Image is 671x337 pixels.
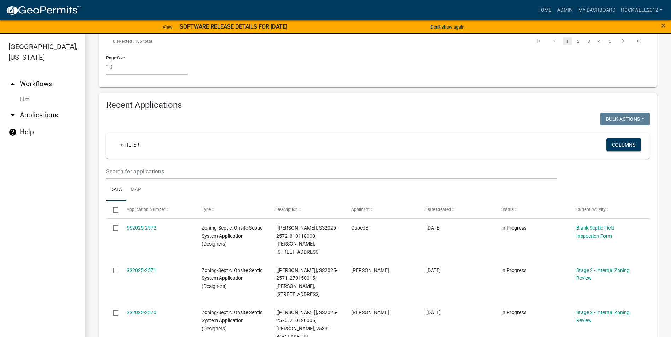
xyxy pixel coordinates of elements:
span: 10/06/2025 [426,267,441,273]
a: Stage 2 - Internal Zoning Review [576,309,630,323]
span: Application Number [127,207,165,212]
i: arrow_drop_down [8,111,17,119]
span: 10/06/2025 [426,225,441,231]
span: Description [276,207,298,212]
span: 10/06/2025 [426,309,441,315]
span: Status [501,207,514,212]
span: [Jeff Rusness], SS2025-2572, 310118000, DEANNA JEPSON, 7828 120TH ST, MENAHGA MN 56464 [276,225,337,255]
a: SS2025-2570 [127,309,156,315]
a: Data [106,179,126,201]
datatable-header-cell: Description [270,201,345,218]
a: 4 [595,37,603,45]
a: 2 [574,37,582,45]
a: 5 [606,37,614,45]
a: SS2025-2571 [127,267,156,273]
a: + Filter [115,138,145,151]
button: Don't show again [428,21,467,33]
a: Home [534,4,554,17]
strong: SOFTWARE RELEASE DETAILS FOR [DATE] [180,23,287,30]
span: Type [202,207,211,212]
a: Blank Septic Field Inspection Form [576,225,614,239]
i: arrow_drop_up [8,80,17,88]
span: CubedB [351,225,369,231]
a: go to next page [616,37,630,45]
li: page 4 [594,35,605,47]
li: page 3 [583,35,594,47]
span: In Progress [501,225,526,231]
a: Stage 2 - Internal Zoning Review [576,267,630,281]
a: Map [126,179,145,201]
span: Zoning-Septic: Onsite Septic System Application (Designers) [202,225,262,247]
datatable-header-cell: Select [106,201,120,218]
a: Admin [554,4,575,17]
datatable-header-cell: Status [494,201,569,218]
li: page 1 [562,35,573,47]
div: 105 total [106,32,321,50]
i: help [8,128,17,136]
span: Zoning-Septic: Onsite Septic System Application (Designers) [202,267,262,289]
datatable-header-cell: Current Activity [569,201,644,218]
li: page 5 [605,35,615,47]
span: Lenny [351,309,389,315]
input: Search for applications [106,164,557,179]
span: Zoning-Septic: Onsite Septic System Application (Designers) [202,309,262,331]
datatable-header-cell: Application Number [120,201,195,218]
a: My Dashboard [575,4,618,17]
a: go to previous page [548,37,561,45]
span: Current Activity [576,207,606,212]
a: View [160,21,175,33]
button: Close [661,21,666,30]
button: Columns [606,138,641,151]
datatable-header-cell: Type [195,201,270,218]
h4: Recent Applications [106,100,650,110]
span: Lenny [351,267,389,273]
li: page 2 [573,35,583,47]
a: 1 [563,37,572,45]
span: × [661,20,666,30]
span: In Progress [501,267,526,273]
a: go to first page [532,37,545,45]
a: 3 [584,37,593,45]
span: 0 selected / [113,39,135,44]
datatable-header-cell: Applicant [345,201,420,218]
a: SS2025-2572 [127,225,156,231]
span: Applicant [351,207,370,212]
a: go to last page [632,37,645,45]
span: Date Created [426,207,451,212]
span: [Jeff Rusness], SS2025-2571, 270150015, PAUL KOLHAUG, 35318 E BOOT LAKE RD [276,267,337,297]
datatable-header-cell: Date Created [420,201,494,218]
a: Rockwell2012 [618,4,665,17]
button: Bulk Actions [600,113,650,125]
span: In Progress [501,309,526,315]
